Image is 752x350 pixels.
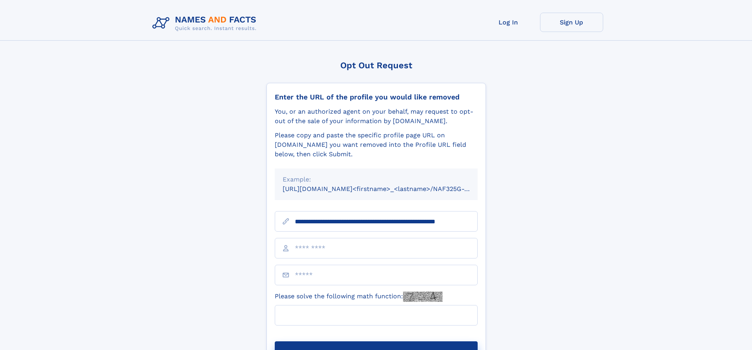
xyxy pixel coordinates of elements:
[266,60,486,70] div: Opt Out Request
[275,292,443,302] label: Please solve the following math function:
[275,107,478,126] div: You, or an authorized agent on your behalf, may request to opt-out of the sale of your informatio...
[283,185,493,193] small: [URL][DOMAIN_NAME]<firstname>_<lastname>/NAF325G-xxxxxxxx
[283,175,470,184] div: Example:
[149,13,263,34] img: Logo Names and Facts
[275,93,478,101] div: Enter the URL of the profile you would like removed
[540,13,603,32] a: Sign Up
[275,131,478,159] div: Please copy and paste the specific profile page URL on [DOMAIN_NAME] you want removed into the Pr...
[477,13,540,32] a: Log In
